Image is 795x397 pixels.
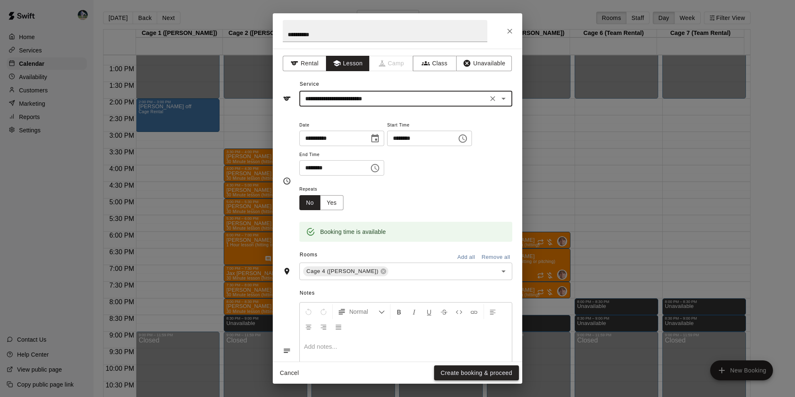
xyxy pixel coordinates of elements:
[299,195,343,211] div: outlined button group
[454,130,471,147] button: Choose time, selected time is 7:00 PM
[299,195,321,211] button: No
[349,308,378,316] span: Normal
[334,304,388,319] button: Formatting Options
[407,304,421,319] button: Format Italics
[437,304,451,319] button: Format Strikethrough
[367,130,383,147] button: Choose date, selected date is Aug 25, 2025
[331,319,346,334] button: Justify Align
[283,94,291,103] svg: Service
[453,251,479,264] button: Add all
[320,195,343,211] button: Yes
[456,56,512,71] button: Unavailable
[300,252,318,258] span: Rooms
[276,365,303,381] button: Cancel
[283,267,291,275] svg: Rooms
[392,304,406,319] button: Format Bold
[479,251,512,264] button: Remove all
[487,93,499,104] button: Clear
[498,93,509,104] button: Open
[283,56,326,71] button: Rental
[316,304,331,319] button: Redo
[316,319,331,334] button: Right Align
[320,224,386,239] div: Booking time is available
[301,319,316,334] button: Center Align
[413,56,457,71] button: Class
[452,304,466,319] button: Insert Code
[300,287,512,300] span: Notes
[486,304,500,319] button: Left Align
[467,304,481,319] button: Insert Link
[434,365,519,381] button: Create booking & proceed
[498,265,509,277] button: Open
[303,266,388,276] div: Cage 4 ([PERSON_NAME])
[387,120,472,131] span: Start Time
[326,56,370,71] button: Lesson
[422,304,436,319] button: Format Underline
[283,347,291,355] svg: Notes
[283,177,291,185] svg: Timing
[367,160,383,176] button: Choose time, selected time is 7:30 PM
[303,267,382,275] span: Cage 4 ([PERSON_NAME])
[502,24,517,39] button: Close
[299,184,350,195] span: Repeats
[300,81,319,87] span: Service
[299,149,384,161] span: End Time
[301,304,316,319] button: Undo
[370,56,413,71] span: Camps can only be created in the Services page
[299,120,384,131] span: Date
